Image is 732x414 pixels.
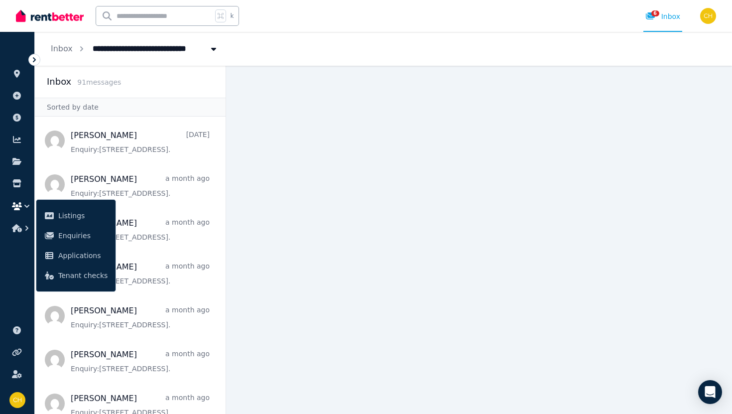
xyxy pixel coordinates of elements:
[40,206,112,226] a: Listings
[35,98,226,117] div: Sorted by date
[651,10,659,16] span: 6
[16,8,84,23] img: RentBetter
[71,349,210,374] a: [PERSON_NAME]a month agoEnquiry:[STREET_ADDRESS].
[58,250,108,262] span: Applications
[58,210,108,222] span: Listings
[40,246,112,266] a: Applications
[40,266,112,285] a: Tenant checks
[71,261,210,286] a: [PERSON_NAME]a month agoEnquiry:[STREET_ADDRESS].
[9,392,25,408] img: chigu66@gmail.com
[8,55,39,62] span: ORGANISE
[58,230,108,242] span: Enquiries
[645,11,680,21] div: Inbox
[47,75,71,89] h2: Inbox
[71,305,210,330] a: [PERSON_NAME]a month agoEnquiry:[STREET_ADDRESS].
[35,117,226,414] nav: Message list
[51,44,73,53] a: Inbox
[230,12,234,20] span: k
[71,173,210,198] a: [PERSON_NAME]a month agoEnquiry:[STREET_ADDRESS].
[77,78,121,86] span: 91 message s
[35,32,235,66] nav: Breadcrumb
[40,226,112,246] a: Enquiries
[71,217,210,242] a: [PERSON_NAME]a month agoEnquiry:[STREET_ADDRESS].
[71,130,210,154] a: [PERSON_NAME][DATE]Enquiry:[STREET_ADDRESS].
[698,380,722,404] div: Open Intercom Messenger
[58,270,108,281] span: Tenant checks
[700,8,716,24] img: chigu66@gmail.com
